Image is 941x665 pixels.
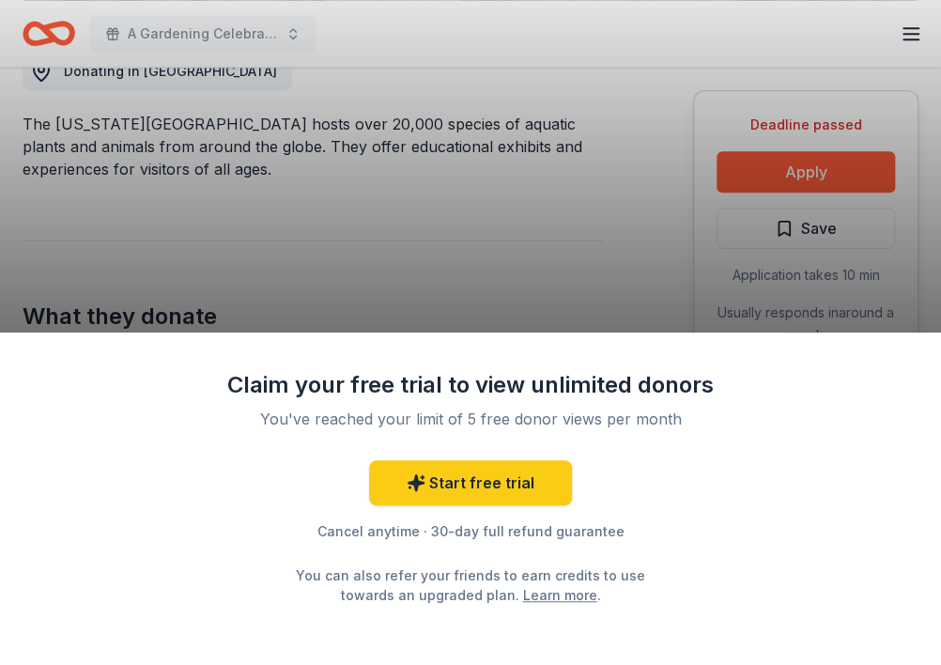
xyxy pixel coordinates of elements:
div: You've reached your limit of 5 free donor views per month [249,408,692,430]
div: Cancel anytime · 30-day full refund guarantee [226,520,715,543]
a: Learn more [523,585,597,605]
div: You can also refer your friends to earn credits to use towards an upgraded plan. . [279,565,662,605]
a: Start free trial [369,460,572,505]
div: Claim your free trial to view unlimited donors [226,370,715,400]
